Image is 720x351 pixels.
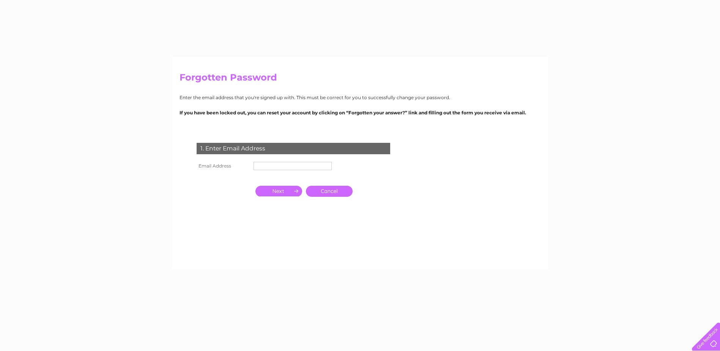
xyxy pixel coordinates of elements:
[180,109,541,116] p: If you have been locked out, you can reset your account by clicking on “Forgotten your answer?” l...
[306,186,353,197] a: Cancel
[197,143,390,154] div: 1. Enter Email Address
[180,94,541,101] p: Enter the email address that you're signed up with. This must be correct for you to successfully ...
[195,160,252,172] th: Email Address
[180,72,541,87] h2: Forgotten Password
